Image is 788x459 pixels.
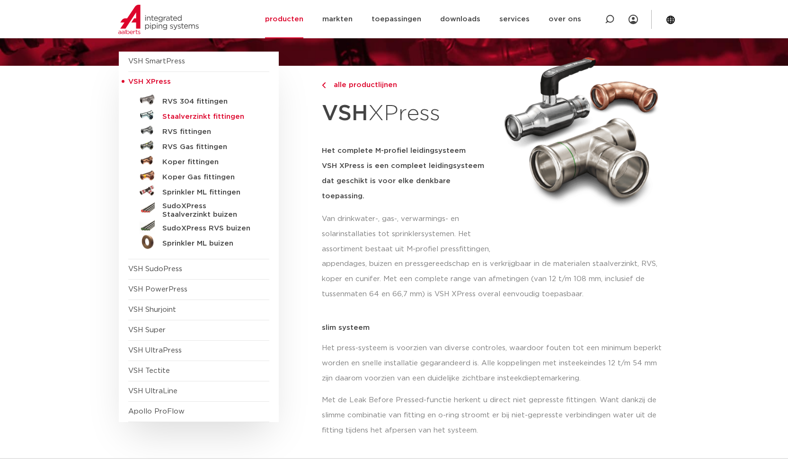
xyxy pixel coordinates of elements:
a: Apollo ProFlow [128,408,185,415]
span: VSH XPress [128,78,171,85]
p: Met de Leak Before Pressed-functie herkent u direct niet gepresste fittingen. Want dankzij de sli... [322,393,670,438]
p: slim systeem [322,324,670,331]
h1: XPress [322,96,493,132]
a: VSH Super [128,327,166,334]
h5: Koper fittingen [162,158,256,167]
a: RVS 304 fittingen [128,92,269,107]
a: Sprinkler ML buizen [128,234,269,249]
span: alle productlijnen [328,81,397,88]
h5: RVS Gas fittingen [162,143,256,151]
a: VSH SmartPress [128,58,185,65]
a: RVS fittingen [128,123,269,138]
a: VSH Tectite [128,367,170,374]
a: VSH UltraLine [128,388,177,395]
p: Van drinkwater-, gas-, verwarmings- en solarinstallaties tot sprinklersystemen. Het assortiment b... [322,212,493,257]
a: VSH SudoPress [128,265,182,273]
img: chevron-right.svg [322,82,326,88]
h5: Sprinkler ML buizen [162,239,256,248]
strong: VSH [322,103,368,124]
h5: Het complete M-profiel leidingsysteem VSH XPress is een compleet leidingsysteem dat geschikt is v... [322,143,493,204]
h5: SudoXPress RVS buizen [162,224,256,233]
p: appendages, buizen en pressgereedschap en is verkrijgbaar in de materialen staalverzinkt, RVS, ko... [322,256,670,302]
a: RVS Gas fittingen [128,138,269,153]
h5: RVS fittingen [162,128,256,136]
p: Het press-systeem is voorzien van diverse controles, waardoor fouten tot een minimum beperkt word... [322,341,670,386]
a: Koper fittingen [128,153,269,168]
h5: Koper Gas fittingen [162,173,256,182]
h5: Staalverzinkt fittingen [162,113,256,121]
a: SudoXPress RVS buizen [128,219,269,234]
h5: Sprinkler ML fittingen [162,188,256,197]
a: alle productlijnen [322,79,493,91]
a: VSH Shurjoint [128,306,176,313]
a: Sprinkler ML fittingen [128,183,269,198]
h5: RVS 304 fittingen [162,97,256,106]
h5: SudoXPress Staalverzinkt buizen [162,202,256,219]
a: Staalverzinkt fittingen [128,107,269,123]
a: Koper Gas fittingen [128,168,269,183]
a: VSH PowerPress [128,286,187,293]
a: VSH UltraPress [128,347,182,354]
a: SudoXPress Staalverzinkt buizen [128,198,269,219]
